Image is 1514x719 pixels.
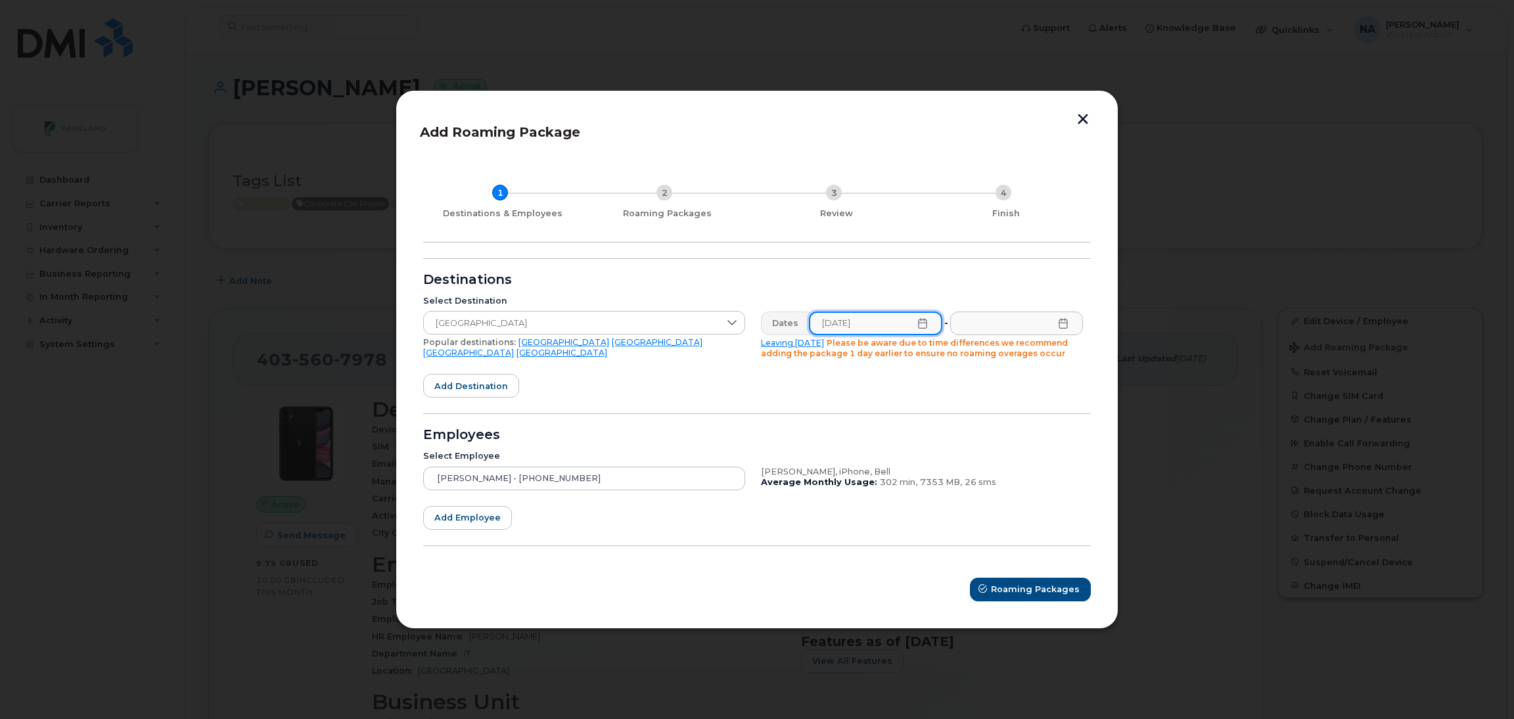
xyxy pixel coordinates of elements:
[612,337,702,347] a: [GEOGRAPHIC_DATA]
[880,477,917,487] span: 302 min,
[424,312,720,335] span: Mexico
[423,374,519,398] button: Add destination
[761,477,877,487] b: Average Monthly Usage:
[587,208,746,219] div: Roaming Packages
[423,467,745,490] input: Search device
[942,312,951,335] div: -
[761,338,1068,358] span: Please be aware due to time differences we recommend adding the package 1 day earlier to ensure n...
[423,506,512,530] button: Add employee
[927,208,1086,219] div: Finish
[656,185,672,200] div: 2
[423,275,1091,285] div: Destinations
[761,338,824,348] a: Leaving [DATE]
[991,583,1080,595] span: Roaming Packages
[826,185,842,200] div: 3
[518,337,609,347] a: [GEOGRAPHIC_DATA]
[420,124,580,140] span: Add Roaming Package
[809,312,942,335] input: Please fill out this field
[423,451,745,461] div: Select Employee
[970,578,1091,601] button: Roaming Packages
[423,337,516,347] span: Popular destinations:
[516,348,607,358] a: [GEOGRAPHIC_DATA]
[757,208,916,219] div: Review
[920,477,962,487] span: 7353 MB,
[996,185,1011,200] div: 4
[965,477,996,487] span: 26 sms
[434,511,501,524] span: Add employee
[761,467,1083,477] div: [PERSON_NAME], iPhone, Bell
[434,380,508,392] span: Add destination
[423,296,745,306] div: Select Destination
[423,348,514,358] a: [GEOGRAPHIC_DATA]
[950,312,1083,335] input: Please fill out this field
[423,430,1091,440] div: Employees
